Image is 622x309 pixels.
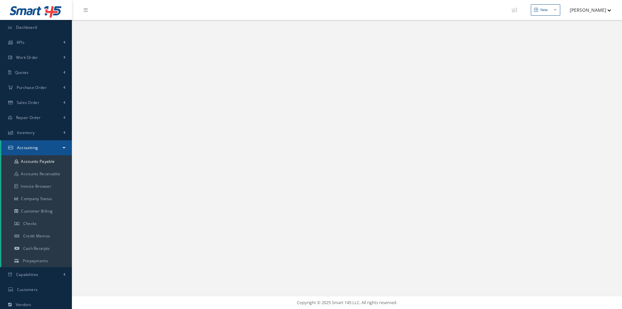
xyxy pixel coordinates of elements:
span: Sales Order [17,100,39,105]
span: Accounting [17,145,38,150]
div: New [540,7,548,13]
a: Checks [1,217,72,230]
span: Customers [17,287,38,292]
span: Vendors [16,302,31,307]
span: Purchase Order [17,85,47,90]
a: Invoice Browser [1,180,72,193]
a: Cash Receipts [1,242,72,255]
a: Credit Memos [1,230,72,242]
span: Prepayments [23,258,48,264]
span: Checks [23,221,37,226]
a: Accounting [1,140,72,155]
span: Quotes [15,70,29,75]
a: Prepayments [1,255,72,267]
span: Credit Memos [23,233,50,239]
div: Copyright © 2025 Smart 145 LLC. All rights reserved. [78,300,615,306]
span: Dashboard [16,25,37,30]
span: Work Order [16,55,38,60]
button: [PERSON_NAME] [563,4,611,16]
a: Accounts Payable [1,155,72,168]
button: New [531,4,560,16]
span: Repair Order [16,115,41,120]
a: Company Status [1,193,72,205]
a: Accounts Receivable [1,168,72,180]
span: Cash Receipts [23,246,50,251]
a: Customer Billing [1,205,72,217]
span: Capabilities [16,272,39,277]
span: Inventory [17,130,35,135]
span: KPIs [17,40,25,45]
